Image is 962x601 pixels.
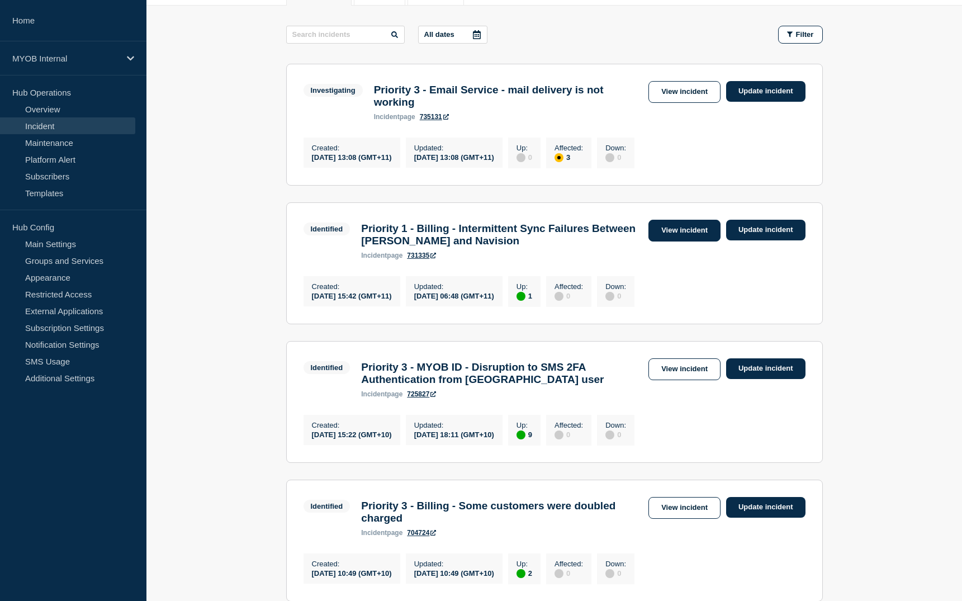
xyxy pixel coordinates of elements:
p: Up : [516,144,532,152]
div: disabled [516,153,525,162]
input: Search incidents [286,26,405,44]
div: disabled [555,292,563,301]
a: 735131 [420,113,449,121]
div: affected [555,153,563,162]
div: disabled [605,153,614,162]
p: Affected : [555,421,583,429]
a: View incident [648,497,721,519]
p: Down : [605,144,626,152]
div: 1 [516,291,532,301]
p: Created : [312,282,392,291]
h3: Priority 3 - Email Service - mail delivery is not working [374,84,643,108]
p: Created : [312,421,392,429]
div: 0 [555,291,583,301]
div: disabled [605,292,614,301]
div: disabled [555,430,563,439]
h3: Priority 3 - MYOB ID - Disruption to SMS 2FA Authentication from [GEOGRAPHIC_DATA] user [361,361,643,386]
div: [DATE] 15:42 (GMT+11) [312,291,392,300]
div: 0 [605,429,626,439]
div: [DATE] 06:48 (GMT+11) [414,291,494,300]
p: page [361,529,402,537]
p: Updated : [414,421,494,429]
div: [DATE] 18:11 (GMT+10) [414,429,494,439]
span: Identified [304,500,350,513]
p: Up : [516,421,532,429]
p: Down : [605,560,626,568]
div: [DATE] 10:49 (GMT+10) [414,568,494,578]
span: Identified [304,361,350,374]
div: 0 [555,429,583,439]
p: Affected : [555,560,583,568]
div: 3 [555,152,583,162]
h3: Priority 3 - Billing - Some customers were doubled charged [361,500,643,524]
p: Created : [312,560,392,568]
span: Investigating [304,84,363,97]
p: Affected : [555,144,583,152]
p: MYOB Internal [12,54,120,63]
div: [DATE] 13:08 (GMT+11) [312,152,392,162]
div: disabled [605,430,614,439]
div: 0 [605,291,626,301]
a: 725827 [407,390,436,398]
div: 2 [516,568,532,578]
div: [DATE] 13:08 (GMT+11) [414,152,494,162]
p: page [361,252,402,259]
div: 0 [605,568,626,578]
p: Affected : [555,282,583,291]
div: up [516,430,525,439]
p: Created : [312,144,392,152]
div: disabled [555,569,563,578]
p: Updated : [414,144,494,152]
span: Identified [304,223,350,235]
p: All dates [424,30,454,39]
span: incident [361,252,387,259]
a: View incident [648,81,721,103]
div: disabled [605,569,614,578]
span: Filter [796,30,814,39]
div: 0 [516,152,532,162]
a: Update incident [726,497,805,518]
h3: Priority 1 - Billing - Intermittent Sync Failures Between [PERSON_NAME] and Navision [361,223,643,247]
div: [DATE] 15:22 (GMT+10) [312,429,392,439]
div: up [516,292,525,301]
p: Up : [516,560,532,568]
span: incident [374,113,400,121]
a: View incident [648,358,721,380]
span: incident [361,390,387,398]
p: Down : [605,282,626,291]
p: Updated : [414,560,494,568]
a: Update incident [726,81,805,102]
p: Updated : [414,282,494,291]
a: Update incident [726,358,805,379]
a: Update incident [726,220,805,240]
a: 704724 [407,529,436,537]
p: Up : [516,282,532,291]
button: Filter [778,26,823,44]
p: page [374,113,415,121]
div: 0 [605,152,626,162]
button: All dates [418,26,487,44]
a: 731335 [407,252,436,259]
div: [DATE] 10:49 (GMT+10) [312,568,392,578]
p: page [361,390,402,398]
a: View incident [648,220,721,242]
p: Down : [605,421,626,429]
div: 9 [516,429,532,439]
div: 0 [555,568,583,578]
span: incident [361,529,387,537]
div: up [516,569,525,578]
